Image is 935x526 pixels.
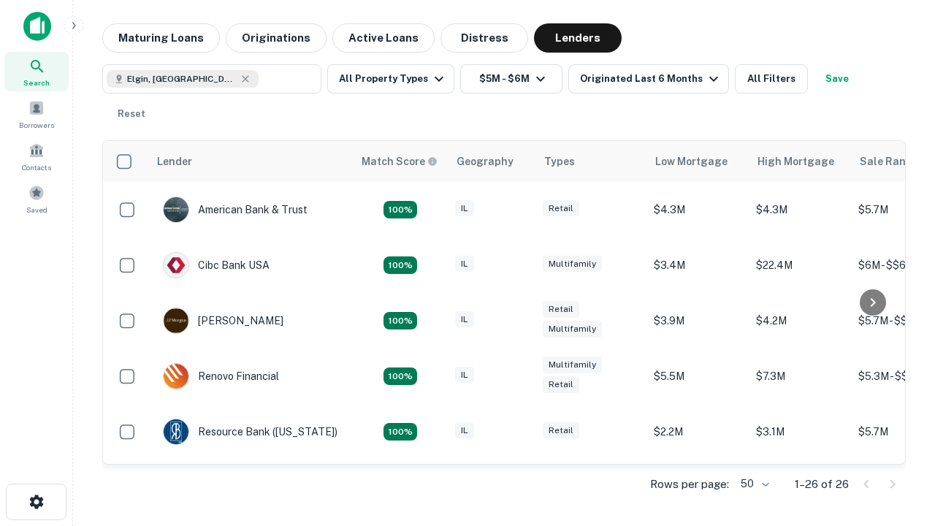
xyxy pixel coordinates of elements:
img: picture [164,364,188,389]
div: Multifamily [543,357,602,373]
div: Retail [543,422,579,439]
div: Geography [457,153,514,170]
td: $4M [646,460,749,515]
td: $5.5M [646,348,749,404]
img: picture [164,197,188,222]
th: Capitalize uses an advanced AI algorithm to match your search with the best lender. The match sco... [353,141,448,182]
div: American Bank & Trust [163,197,308,223]
td: $2.2M [646,404,749,460]
div: Low Mortgage [655,153,728,170]
div: Resource Bank ([US_STATE]) [163,419,337,445]
span: Search [23,77,50,88]
div: Matching Properties: 4, hasApolloMatch: undefined [383,367,417,385]
p: Rows per page: [650,476,729,493]
p: 1–26 of 26 [795,476,849,493]
button: All Property Types [327,64,454,94]
button: Active Loans [332,23,435,53]
div: 50 [735,473,771,495]
button: Maturing Loans [102,23,220,53]
div: Matching Properties: 4, hasApolloMatch: undefined [383,256,417,274]
div: Retail [543,301,579,318]
td: $4.2M [749,293,851,348]
div: IL [455,367,474,384]
div: Types [544,153,575,170]
span: Borrowers [19,119,54,131]
td: $3.4M [646,237,749,293]
span: Elgin, [GEOGRAPHIC_DATA], [GEOGRAPHIC_DATA] [127,72,237,85]
button: Originations [226,23,327,53]
img: picture [164,308,188,333]
button: Lenders [534,23,622,53]
a: Borrowers [4,94,69,134]
div: Retail [543,200,579,217]
div: [PERSON_NAME] [163,308,283,334]
button: Distress [440,23,528,53]
button: Save your search to get updates of matches that match your search criteria. [814,64,860,94]
th: Types [535,141,646,182]
div: Originated Last 6 Months [580,70,722,88]
div: Lender [157,153,192,170]
td: $7.3M [749,348,851,404]
img: picture [164,253,188,278]
td: $4M [749,460,851,515]
img: capitalize-icon.png [23,12,51,41]
img: picture [164,419,188,444]
a: Contacts [4,137,69,176]
div: Retail [543,376,579,393]
div: Matching Properties: 4, hasApolloMatch: undefined [383,423,417,441]
th: Lender [148,141,353,182]
td: $4.3M [749,182,851,237]
div: Multifamily [543,256,602,272]
h6: Match Score [362,153,435,169]
div: High Mortgage [757,153,834,170]
td: $3.9M [646,293,749,348]
td: $22.4M [749,237,851,293]
th: Low Mortgage [646,141,749,182]
button: All Filters [735,64,808,94]
div: Cibc Bank USA [163,252,270,278]
span: Contacts [22,161,51,173]
span: Saved [26,204,47,216]
button: Reset [108,99,155,129]
button: $5M - $6M [460,64,562,94]
button: Originated Last 6 Months [568,64,729,94]
div: Matching Properties: 4, hasApolloMatch: undefined [383,312,417,329]
div: Capitalize uses an advanced AI algorithm to match your search with the best lender. The match sco... [362,153,438,169]
th: High Mortgage [749,141,851,182]
div: Matching Properties: 7, hasApolloMatch: undefined [383,201,417,218]
div: Renovo Financial [163,363,279,389]
div: IL [455,311,474,328]
td: $4.3M [646,182,749,237]
th: Geography [448,141,535,182]
div: Multifamily [543,321,602,338]
a: Search [4,52,69,91]
div: IL [455,256,474,272]
div: IL [455,200,474,217]
a: Saved [4,179,69,218]
td: $3.1M [749,404,851,460]
iframe: Chat Widget [862,362,935,432]
div: IL [455,422,474,439]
